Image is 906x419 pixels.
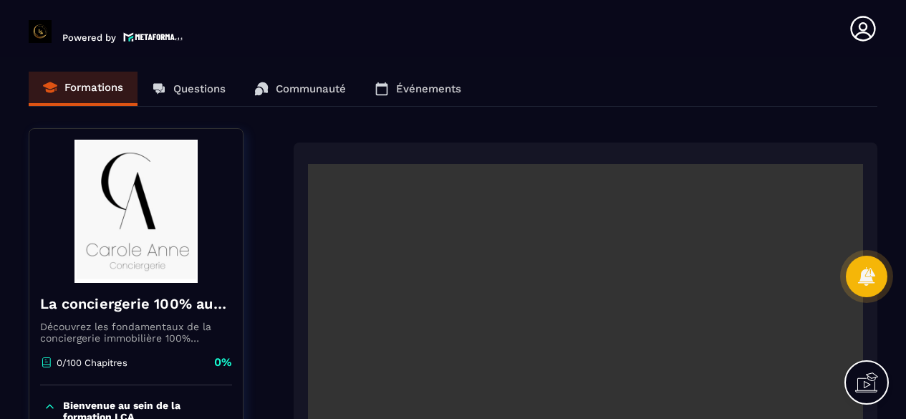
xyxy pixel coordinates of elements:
img: logo [123,31,183,43]
p: 0% [214,355,232,370]
p: 0/100 Chapitres [57,357,127,368]
img: banner [40,140,232,283]
h4: La conciergerie 100% automatisée [40,294,232,314]
img: logo-branding [29,20,52,43]
p: Powered by [62,32,116,43]
p: Découvrez les fondamentaux de la conciergerie immobilière 100% automatisée. Cette formation est c... [40,321,232,344]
